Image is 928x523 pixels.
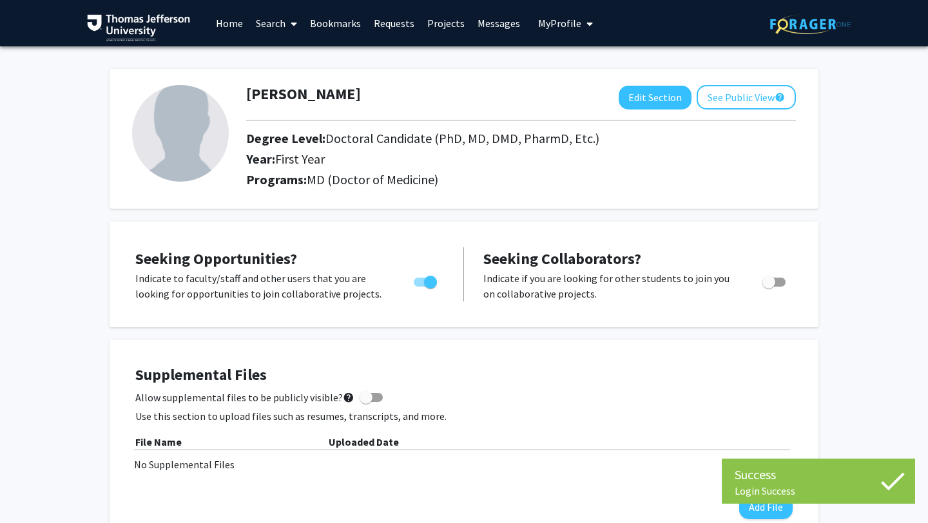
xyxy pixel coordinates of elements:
a: Bookmarks [304,1,367,46]
div: Login Success [735,484,902,497]
h4: Supplemental Files [135,366,793,385]
span: Seeking Opportunities? [135,249,297,269]
span: Seeking Collaborators? [483,249,641,269]
div: Toggle [409,271,444,290]
div: Toggle [757,271,793,290]
a: Search [249,1,304,46]
h1: [PERSON_NAME] [246,85,361,104]
p: Use this section to upload files such as resumes, transcripts, and more. [135,408,793,424]
p: Indicate if you are looking for other students to join you on collaborative projects. [483,271,738,301]
span: First Year [275,151,325,167]
b: Uploaded Date [329,435,399,448]
div: Success [735,465,902,484]
img: ForagerOne Logo [770,14,851,34]
img: Profile Picture [132,85,229,182]
button: See Public View [697,85,796,109]
a: Home [209,1,249,46]
a: Requests [367,1,421,46]
p: Indicate to faculty/staff and other users that you are looking for opportunities to join collabor... [135,271,389,301]
div: No Supplemental Files [134,457,794,472]
span: Allow supplemental files to be publicly visible? [135,390,354,405]
a: Projects [421,1,471,46]
span: My Profile [538,17,581,30]
span: MD (Doctor of Medicine) [307,171,438,187]
h2: Degree Level: [246,131,697,146]
b: File Name [135,435,182,448]
img: Thomas Jefferson University Logo [87,14,190,41]
mat-icon: help [343,390,354,405]
iframe: Chat [10,465,55,513]
mat-icon: help [775,90,785,105]
span: Doctoral Candidate (PhD, MD, DMD, PharmD, Etc.) [325,130,599,146]
h2: Programs: [246,172,796,187]
h2: Year: [246,151,697,167]
a: Messages [471,1,527,46]
button: Edit Section [619,86,691,109]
